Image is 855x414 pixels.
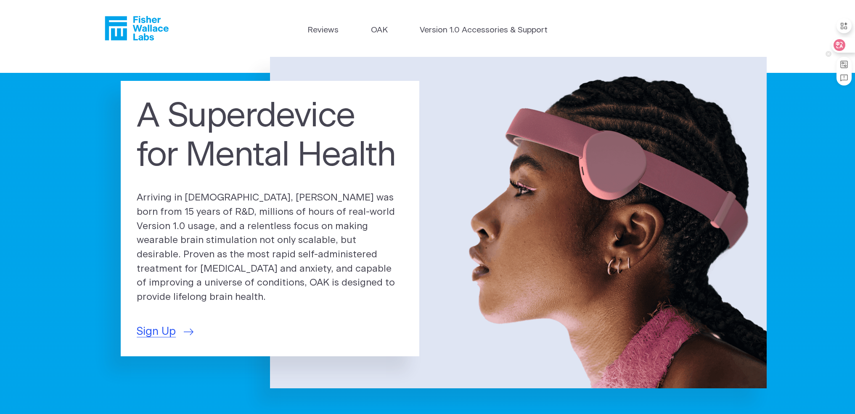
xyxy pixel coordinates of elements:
[105,16,169,40] a: Fisher Wallace
[420,24,548,37] a: Version 1.0 Accessories & Support
[137,191,403,304] p: Arriving in [DEMOGRAPHIC_DATA], [PERSON_NAME] was born from 15 years of R&D, millions of hours of...
[307,24,339,37] a: Reviews
[137,323,176,340] span: Sign Up
[137,97,403,174] h1: A Superdevice for Mental Health
[137,323,193,340] a: Sign Up
[371,24,388,37] a: OAK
